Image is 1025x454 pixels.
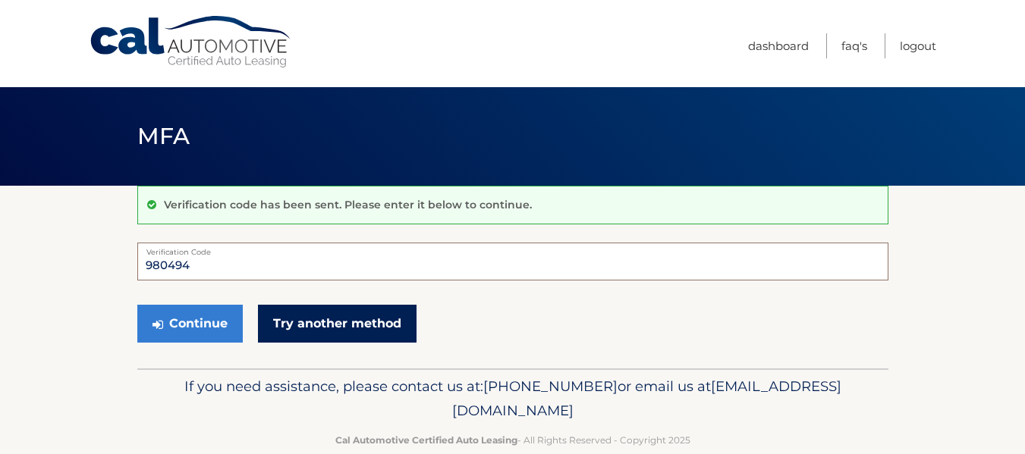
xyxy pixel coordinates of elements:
input: Verification Code [137,243,888,280]
button: Continue [137,305,243,343]
a: Cal Automotive [89,15,294,69]
a: Logout [900,33,936,58]
span: MFA [137,122,190,150]
span: [EMAIL_ADDRESS][DOMAIN_NAME] [452,377,841,419]
span: [PHONE_NUMBER] [483,377,618,395]
label: Verification Code [137,243,888,255]
a: Dashboard [748,33,809,58]
p: - All Rights Reserved - Copyright 2025 [147,432,879,448]
a: Try another method [258,305,417,343]
a: FAQ's [841,33,867,58]
strong: Cal Automotive Certified Auto Leasing [335,434,517,446]
p: If you need assistance, please contact us at: or email us at [147,374,879,423]
p: Verification code has been sent. Please enter it below to continue. [164,198,532,211]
